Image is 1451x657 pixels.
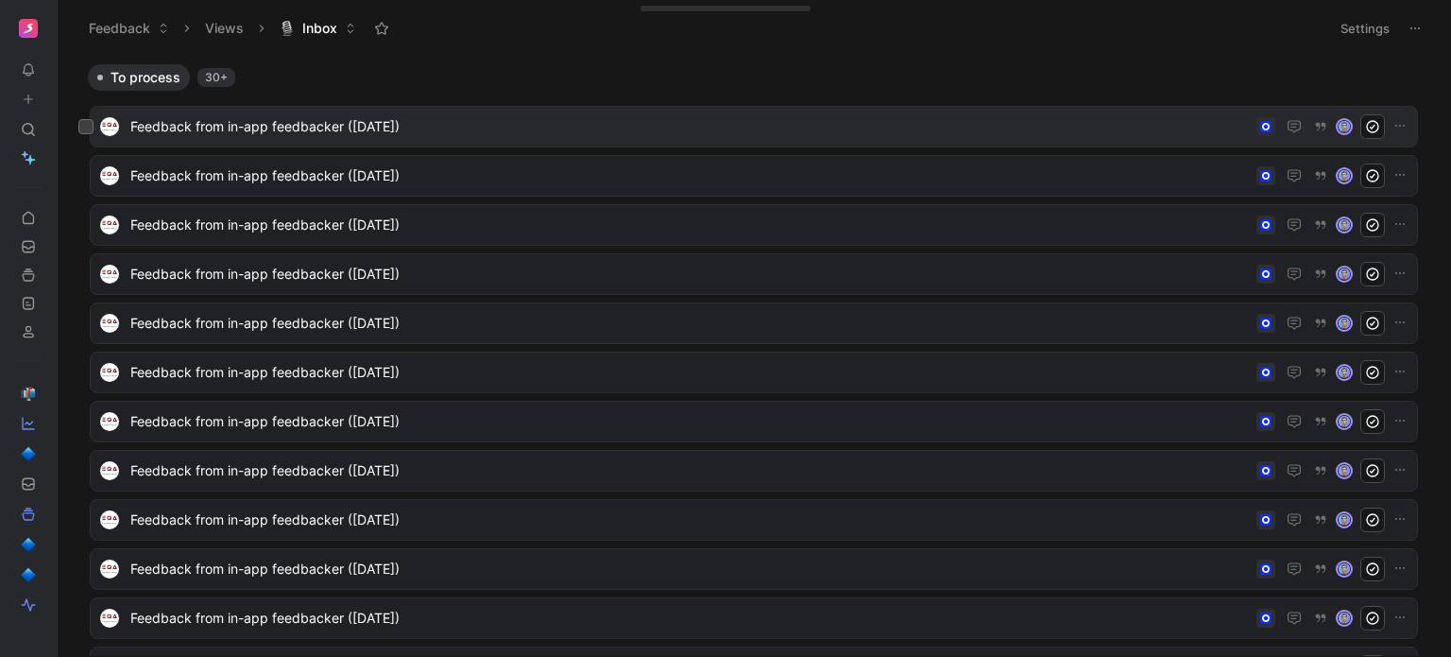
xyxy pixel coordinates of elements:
[100,510,119,529] img: logo
[100,412,119,431] img: logo
[15,360,42,618] div: 📬🔷🔷🔷
[1338,612,1351,625] img: avatar
[100,363,119,382] img: logo
[100,461,119,480] img: logo
[90,303,1418,344] a: logoFeedback from in-app feedbacker ([DATE])avatar
[90,204,1418,246] a: logoFeedback from in-app feedbacker ([DATE])avatar
[100,560,119,579] img: logo
[15,441,42,467] a: 🔷
[1338,464,1351,477] img: avatar
[100,117,119,136] img: logo
[1338,218,1351,232] img: avatar
[90,352,1418,393] a: logoFeedback from in-app feedbacker ([DATE])avatar
[1338,415,1351,428] img: avatar
[1338,513,1351,527] img: avatar
[21,446,36,461] img: 🔷
[1338,562,1351,576] img: avatar
[90,499,1418,541] a: logoFeedback from in-app feedbacker ([DATE])avatar
[196,14,252,43] button: Views
[100,216,119,234] img: logo
[302,19,337,38] span: Inbox
[1338,268,1351,281] img: avatar
[1338,120,1351,133] img: avatar
[21,537,36,552] img: 🔷
[21,386,36,401] img: 📬
[130,115,1249,138] span: Feedback from in-app feedbacker ([DATE])
[197,68,235,87] div: 30+
[90,450,1418,492] a: logoFeedback from in-app feedbacker ([DATE])avatar
[130,312,1249,335] span: Feedback from in-app feedbacker ([DATE])
[88,64,190,91] button: To process
[15,562,42,588] a: 🔷
[19,19,38,38] img: Swoove
[1338,317,1351,330] img: avatar
[280,21,295,36] img: 🎙️
[15,531,42,558] a: 🔷
[100,265,119,284] img: logo
[1338,169,1351,182] img: avatar
[111,68,180,87] span: To process
[1338,366,1351,379] img: avatar
[100,609,119,628] img: logo
[130,214,1249,236] span: Feedback from in-app feedbacker ([DATE])
[130,263,1249,285] span: Feedback from in-app feedbacker ([DATE])
[80,14,178,43] button: Feedback
[90,548,1418,590] a: logoFeedback from in-app feedbacker ([DATE])avatar
[100,314,119,333] img: logo
[90,597,1418,639] a: logoFeedback from in-app feedbacker ([DATE])avatar
[90,155,1418,197] a: logoFeedback from in-app feedbacker ([DATE])avatar
[271,14,365,43] button: 🎙️Inbox
[130,509,1249,531] span: Feedback from in-app feedbacker ([DATE])
[1332,15,1398,42] button: Settings
[90,106,1418,147] a: logoFeedback from in-app feedbacker ([DATE])avatar
[21,567,36,582] img: 🔷
[100,166,119,185] img: logo
[130,558,1249,580] span: Feedback from in-app feedbacker ([DATE])
[130,607,1249,630] span: Feedback from in-app feedbacker ([DATE])
[15,380,42,406] a: 📬
[15,15,42,42] button: Swoove
[130,459,1249,482] span: Feedback from in-app feedbacker ([DATE])
[90,401,1418,442] a: logoFeedback from in-app feedbacker ([DATE])avatar
[90,253,1418,295] a: logoFeedback from in-app feedbacker ([DATE])avatar
[130,410,1249,433] span: Feedback from in-app feedbacker ([DATE])
[130,361,1249,384] span: Feedback from in-app feedbacker ([DATE])
[130,164,1249,187] span: Feedback from in-app feedbacker ([DATE])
